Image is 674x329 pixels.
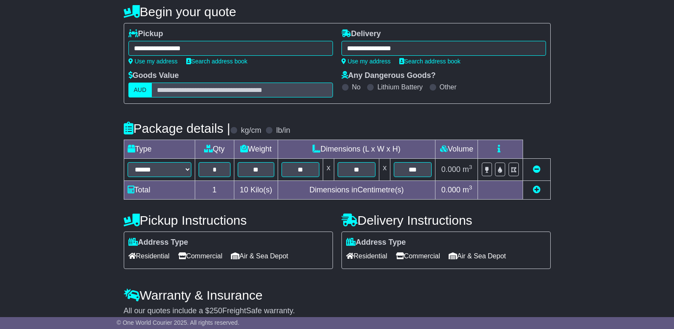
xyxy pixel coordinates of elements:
[278,140,435,159] td: Dimensions (L x W x H)
[449,249,506,263] span: Air & Sea Depot
[435,140,478,159] td: Volume
[463,186,472,194] span: m
[341,213,551,227] h4: Delivery Instructions
[240,186,248,194] span: 10
[469,164,472,170] sup: 3
[399,58,461,65] a: Search address book
[276,126,290,135] label: lb/in
[241,126,261,135] label: kg/cm
[533,165,540,174] a: Remove this item
[124,121,230,135] h4: Package details |
[128,238,188,247] label: Address Type
[533,186,540,194] a: Add new item
[440,83,457,91] label: Other
[463,165,472,174] span: m
[128,83,152,97] label: AUD
[234,181,278,200] td: Kilo(s)
[341,71,436,80] label: Any Dangerous Goods?
[379,159,390,181] td: x
[124,213,333,227] h4: Pickup Instructions
[210,306,222,315] span: 250
[396,249,440,263] span: Commercial
[117,319,239,326] span: © One World Courier 2025. All rights reserved.
[341,58,391,65] a: Use my address
[278,181,435,200] td: Dimensions in Centimetre(s)
[352,83,361,91] label: No
[186,58,247,65] a: Search address book
[234,140,278,159] td: Weight
[469,184,472,191] sup: 3
[323,159,334,181] td: x
[128,71,179,80] label: Goods Value
[346,238,406,247] label: Address Type
[178,249,222,263] span: Commercial
[124,140,195,159] td: Type
[195,181,234,200] td: 1
[195,140,234,159] td: Qty
[124,181,195,200] td: Total
[341,29,381,39] label: Delivery
[128,249,170,263] span: Residential
[441,186,461,194] span: 0.000
[128,58,178,65] a: Use my address
[128,29,163,39] label: Pickup
[231,249,288,263] span: Air & Sea Depot
[124,5,551,19] h4: Begin your quote
[124,288,551,302] h4: Warranty & Insurance
[124,306,551,316] div: All our quotes include a $ FreightSafe warranty.
[346,249,387,263] span: Residential
[441,165,461,174] span: 0.000
[377,83,423,91] label: Lithium Battery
